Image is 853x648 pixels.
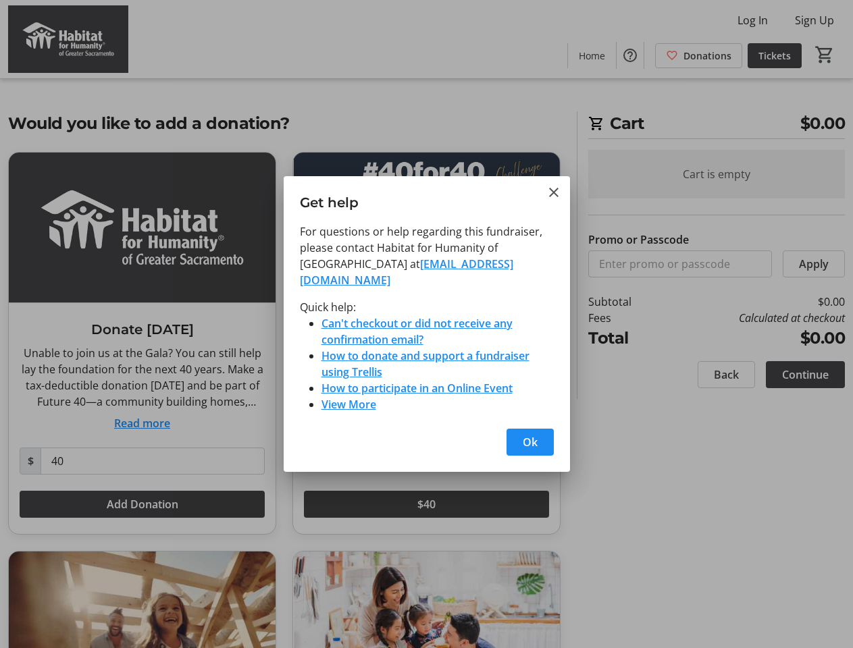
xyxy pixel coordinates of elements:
button: Ok [507,429,554,456]
p: For questions or help regarding this fundraiser, please contact Habitat for Humanity of [GEOGRAPH... [300,223,554,288]
h3: Get help [284,176,570,223]
button: Close [546,184,562,200]
a: Can't checkout or did not receive any confirmation email? [321,316,513,347]
a: How to donate and support a fundraiser using Trellis [321,348,529,379]
p: Quick help: [300,299,554,315]
a: View More [321,397,376,412]
a: How to participate in an Online Event [321,381,513,396]
span: Ok [523,434,538,450]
